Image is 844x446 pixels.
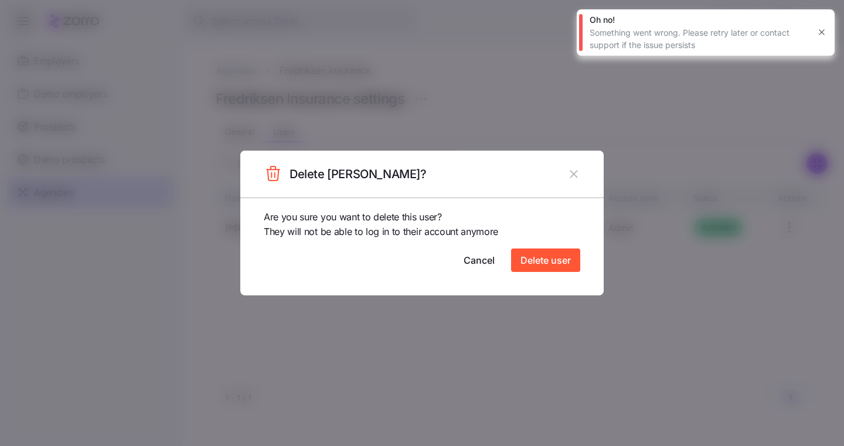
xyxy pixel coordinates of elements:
span: They will not be able to log in to their account anymore [264,224,498,239]
div: Something went wrong. Please retry later or contact support if the issue persists [590,27,809,51]
div: Oh no! [590,14,809,26]
span: Cancel [464,253,495,267]
button: Delete user [511,248,580,272]
span: Delete user [520,253,571,267]
h2: Delete [PERSON_NAME]? [290,166,427,182]
span: Are you sure you want to delete this user? [264,210,442,224]
button: Cancel [454,248,504,272]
